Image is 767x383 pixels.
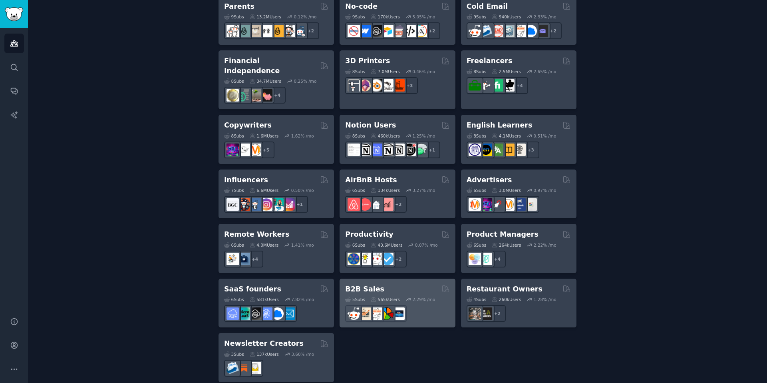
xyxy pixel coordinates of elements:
img: b2b_sales [513,25,526,37]
div: 8 Sub s [467,69,487,74]
img: LifeProTips [348,253,360,265]
div: 3.60 % /mo [291,351,314,357]
div: 581k Users [250,297,279,302]
div: 2.22 % /mo [534,242,556,248]
div: 2.65 % /mo [534,69,556,74]
div: 5 Sub s [345,297,365,302]
div: 170k Users [371,14,400,20]
img: parentsofmultiples [282,25,295,37]
img: toddlers [260,25,272,37]
div: 5.05 % /mo [413,14,435,20]
div: 6 Sub s [345,242,365,248]
img: LeadGeneration [491,25,503,37]
img: SaaSSales [260,307,272,320]
img: microsaas [238,307,250,320]
img: Parents [294,25,306,37]
div: 2.93 % /mo [534,14,556,20]
div: 940k Users [492,14,521,20]
div: 8 Sub s [224,78,244,84]
img: ProductManagement [469,253,481,265]
h2: Newsletter Creators [224,339,304,349]
div: 4.1M Users [492,133,521,139]
img: LearnEnglishOnReddit [502,144,515,156]
div: 9 Sub s [345,14,365,20]
div: + 4 [269,87,286,104]
img: B2BSales [381,307,393,320]
img: KeepWriting [238,144,250,156]
div: 264k Users [492,242,521,248]
img: PPC [491,198,503,211]
h2: Advertisers [467,175,512,185]
div: 4.0M Users [250,242,279,248]
div: 1.6M Users [250,133,279,139]
div: 4 Sub s [467,297,487,302]
img: InstagramGrowthTips [282,198,295,211]
img: SEO [227,144,239,156]
img: UKPersonalFinance [227,89,239,102]
div: 6 Sub s [467,242,487,248]
img: productivity [370,253,382,265]
img: SaaS [227,307,239,320]
div: + 2 [302,22,319,39]
img: daddit [227,25,239,37]
img: NoCodeSaaS [370,25,382,37]
img: beyondthebump [249,25,261,37]
div: 1.41 % /mo [291,242,314,248]
div: 0.51 % /mo [534,133,556,139]
img: EmailOutreach [536,25,548,37]
img: BeautyGuruChatter [227,198,239,211]
div: 0.97 % /mo [534,188,556,193]
div: 7.0M Users [371,69,400,74]
div: 9 Sub s [224,14,244,20]
div: 34.7M Users [250,78,281,84]
div: 2.5M Users [492,69,521,74]
h2: B2B Sales [345,284,384,294]
div: + 1 [423,142,440,158]
div: 8 Sub s [345,133,365,139]
img: FreeNotionTemplates [370,144,382,156]
img: lifehacks [359,253,371,265]
div: 0.07 % /mo [415,242,438,248]
img: Substack [238,362,250,374]
img: Learn_English [513,144,526,156]
div: 3 Sub s [224,351,244,357]
img: Freelancers [502,79,515,92]
div: + 4 [246,251,263,267]
div: 0.12 % /mo [294,14,317,20]
img: languagelearning [469,144,481,156]
div: + 4 [489,251,506,267]
img: notioncreations [359,144,371,156]
img: Emailmarketing [480,25,492,37]
div: 6.6M Users [250,188,279,193]
div: 137k Users [250,351,279,357]
img: Airtable [381,25,393,37]
h2: Product Managers [467,229,538,239]
div: 565k Users [371,297,400,302]
div: + 2 [390,196,407,213]
div: + 1 [291,196,308,213]
div: 2.29 % /mo [413,297,435,302]
img: fatFIRE [260,89,272,102]
h2: Freelancers [467,56,513,66]
img: Instagram [249,198,261,211]
div: + 4 [511,77,528,94]
div: 6 Sub s [467,188,487,193]
div: 0.25 % /mo [294,78,317,84]
img: B2BSaaS [525,25,537,37]
div: + 2 [545,22,562,39]
div: 6 Sub s [224,242,244,248]
img: NewParents [271,25,284,37]
img: FinancialPlanning [238,89,250,102]
h2: Financial Independence [224,56,317,76]
div: 0.50 % /mo [291,188,314,193]
div: 13.2M Users [250,14,281,20]
img: NoCodeSaaS [249,307,261,320]
img: BarOwners [480,307,492,320]
img: salestechniques [359,307,371,320]
h2: Notion Users [345,120,396,130]
img: NotionPromote [415,144,427,156]
img: nocode [348,25,360,37]
img: airbnb_hosts [348,198,360,211]
div: 8 Sub s [467,133,487,139]
div: 1.25 % /mo [413,133,435,139]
